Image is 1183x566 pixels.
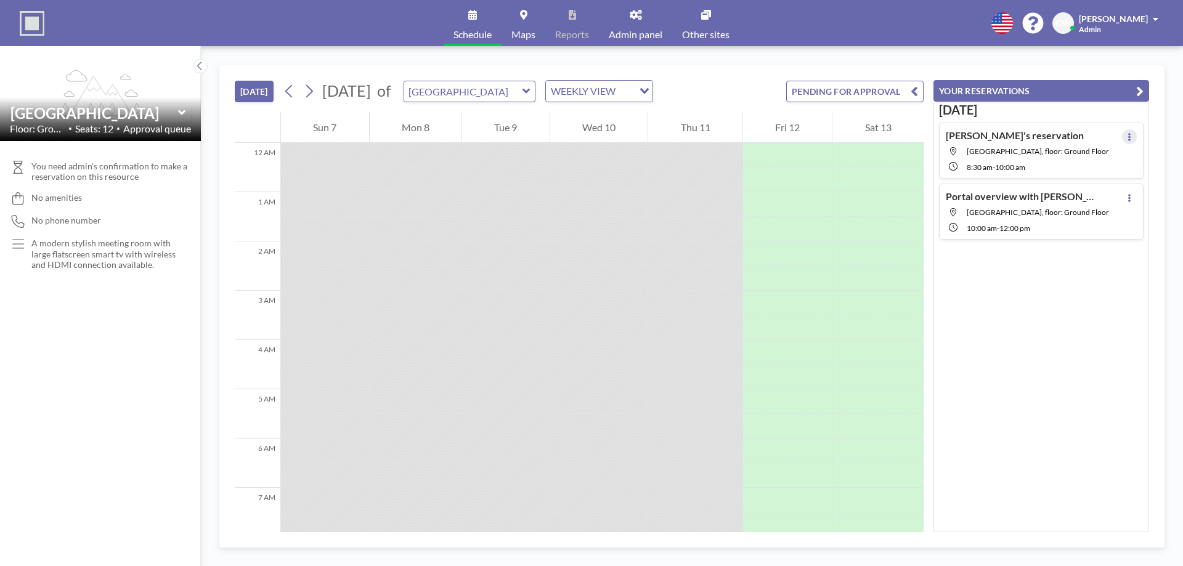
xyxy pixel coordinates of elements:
[682,30,730,39] span: Other sites
[31,215,101,226] span: No phone number
[235,488,280,537] div: 7 AM
[235,143,280,192] div: 12 AM
[462,112,550,143] div: Tue 9
[1055,18,1071,29] span: GW
[123,123,191,135] span: Approval queue
[939,102,1144,118] h3: [DATE]
[10,104,178,122] input: Vista Meeting Room
[786,81,924,102] button: PENDING FOR APPROVAL
[322,81,371,100] span: [DATE]
[946,190,1100,203] h4: Portal overview with [PERSON_NAME]
[235,241,280,291] div: 2 AM
[546,81,652,102] div: Search for option
[993,163,995,172] span: -
[946,129,1084,142] h4: [PERSON_NAME]'s reservation
[967,224,997,233] span: 10:00 AM
[967,163,993,172] span: 8:30 AM
[967,147,1109,156] span: Vista Meeting Room, floor: Ground Floor
[404,81,522,102] input: Vista Meeting Room
[281,112,369,143] div: Sun 7
[609,30,662,39] span: Admin panel
[31,192,82,203] span: No amenities
[1079,25,1101,34] span: Admin
[235,291,280,340] div: 3 AM
[555,30,589,39] span: Reports
[370,112,462,143] div: Mon 8
[648,112,742,143] div: Thu 11
[235,192,280,241] div: 1 AM
[235,81,274,102] button: [DATE]
[20,11,44,36] img: organization-logo
[997,224,999,233] span: -
[10,123,65,135] span: Floor: Ground Fl...
[235,439,280,488] div: 6 AM
[548,83,618,99] span: WEEKLY VIEW
[68,124,72,132] span: •
[933,80,1149,102] button: YOUR RESERVATIONS
[31,161,191,182] span: You need admin's confirmation to make a reservation on this resource
[75,123,113,135] span: Seats: 12
[31,238,176,270] p: A modern stylish meeting room with large flatscreen smart tv with wireless and HDMI connection av...
[235,340,280,389] div: 4 AM
[550,112,648,143] div: Wed 10
[511,30,535,39] span: Maps
[453,30,492,39] span: Schedule
[999,224,1030,233] span: 12:00 PM
[1079,14,1148,24] span: [PERSON_NAME]
[235,389,280,439] div: 5 AM
[995,163,1025,172] span: 10:00 AM
[116,124,120,132] span: •
[832,112,924,143] div: Sat 13
[619,83,632,99] input: Search for option
[377,81,391,100] span: of
[967,208,1109,217] span: Vista Meeting Room, floor: Ground Floor
[743,112,832,143] div: Fri 12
